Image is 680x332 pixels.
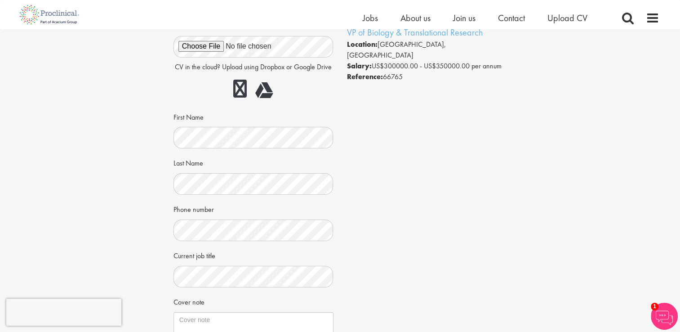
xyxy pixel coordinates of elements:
[347,72,507,82] li: 66765
[173,62,333,72] p: CV in the cloud? Upload using Dropbox or Google Drive
[400,12,431,24] a: About us
[547,12,587,24] a: Upload CV
[173,294,204,308] label: Cover note
[347,61,372,71] strong: Salary:
[651,303,658,310] span: 1
[651,303,678,330] img: Chatbot
[347,27,483,38] a: VP of Biology & Translational Research
[347,72,383,81] strong: Reference:
[347,39,507,61] li: [GEOGRAPHIC_DATA], [GEOGRAPHIC_DATA]
[453,12,476,24] a: Join us
[498,12,525,24] a: Contact
[363,12,378,24] a: Jobs
[173,202,214,215] label: Phone number
[347,40,378,49] strong: Location:
[173,248,215,261] label: Current job title
[6,299,121,326] iframe: reCAPTCHA
[173,155,203,169] label: Last Name
[173,109,204,123] label: First Name
[347,61,507,72] li: US$300000.00 - US$350000.00 per annum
